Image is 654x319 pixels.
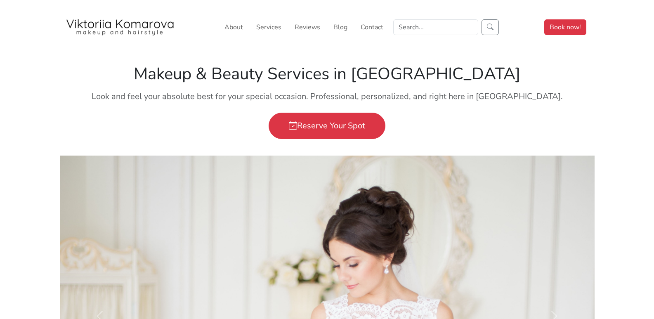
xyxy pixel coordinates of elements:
[221,19,246,35] a: About
[65,19,176,35] img: San Diego Makeup Artist Viktoriia Komarova
[330,19,351,35] a: Blog
[291,19,323,35] a: Reviews
[65,90,590,103] p: Look and feel your absolute best for your special occasion. Professional, personalized, and right...
[65,64,590,84] h1: Makeup & Beauty Services in [GEOGRAPHIC_DATA]
[544,19,586,35] a: Book now!
[269,113,385,139] a: Reserve Your Spot
[393,19,478,35] input: Search
[253,19,285,35] a: Services
[357,19,387,35] a: Contact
